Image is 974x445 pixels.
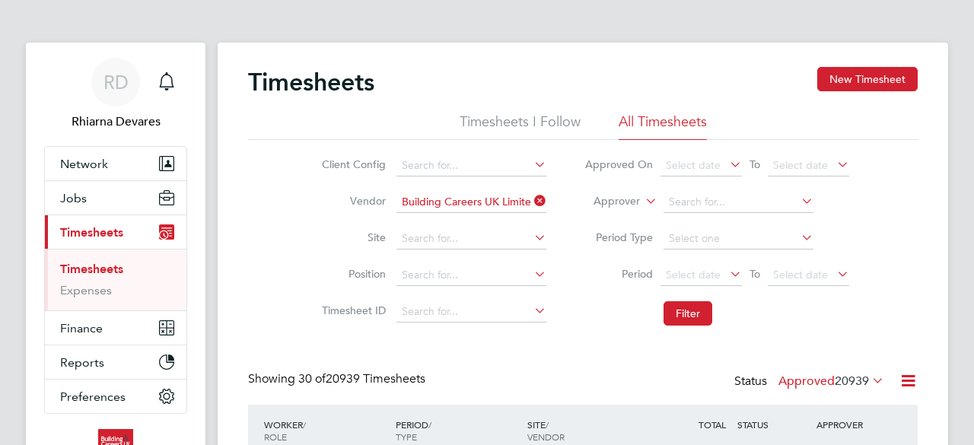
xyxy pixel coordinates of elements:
button: Jobs [45,181,186,215]
input: Search for... [396,265,546,286]
input: Search for... [396,155,546,176]
a: Expenses [60,283,112,297]
label: Period [584,267,653,281]
li: All Timesheets [619,113,707,140]
span: 20939 [835,373,869,389]
span: RD [103,72,129,92]
li: Timesheets I Follow [460,113,581,140]
label: Position [317,267,386,281]
span: 20939 Timesheets [298,371,425,386]
span: TOTAL [699,418,726,431]
input: Search for... [396,301,546,323]
label: Vendor [317,194,386,208]
span: Select date [666,268,721,281]
div: Status [734,371,887,393]
span: / [428,418,431,431]
div: Timesheets [45,249,186,310]
span: ROLE [264,431,287,443]
label: Approved On [584,157,653,171]
label: Period Type [584,230,653,244]
span: Reports [60,355,104,370]
h2: Timesheets [248,67,374,97]
button: Timesheets [45,215,186,249]
span: 30 of [298,371,326,386]
span: Rhiarna Devares [44,113,187,131]
a: RDRhiarna Devares [44,58,187,131]
input: Search for... [664,192,813,213]
input: Search for... [396,228,546,250]
label: Approved [778,373,884,389]
span: Network [60,157,108,171]
div: APPROVER [813,411,892,438]
button: New Timesheet [817,67,918,91]
span: To [745,154,765,174]
span: / [303,418,306,431]
span: Select date [773,158,828,172]
div: Showing [248,371,428,387]
span: Select date [666,158,721,172]
label: Timesheet ID [317,304,386,317]
span: Jobs [60,191,87,205]
span: VENDOR [527,431,565,443]
button: Network [45,147,186,180]
span: Select date [773,268,828,281]
label: Client Config [317,157,386,171]
span: TYPE [396,431,417,443]
span: Finance [60,321,103,335]
input: Select one [664,228,813,250]
label: Approver [571,194,640,209]
span: / [546,418,549,431]
div: STATUS [734,411,813,438]
a: Timesheets [60,262,123,276]
button: Preferences [45,380,186,413]
label: Site [317,230,386,244]
span: Timesheets [60,225,123,240]
button: Finance [45,311,186,345]
span: Preferences [60,389,126,404]
button: Reports [45,345,186,379]
span: To [745,264,765,284]
input: Search for... [396,192,546,213]
button: Filter [664,301,712,326]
